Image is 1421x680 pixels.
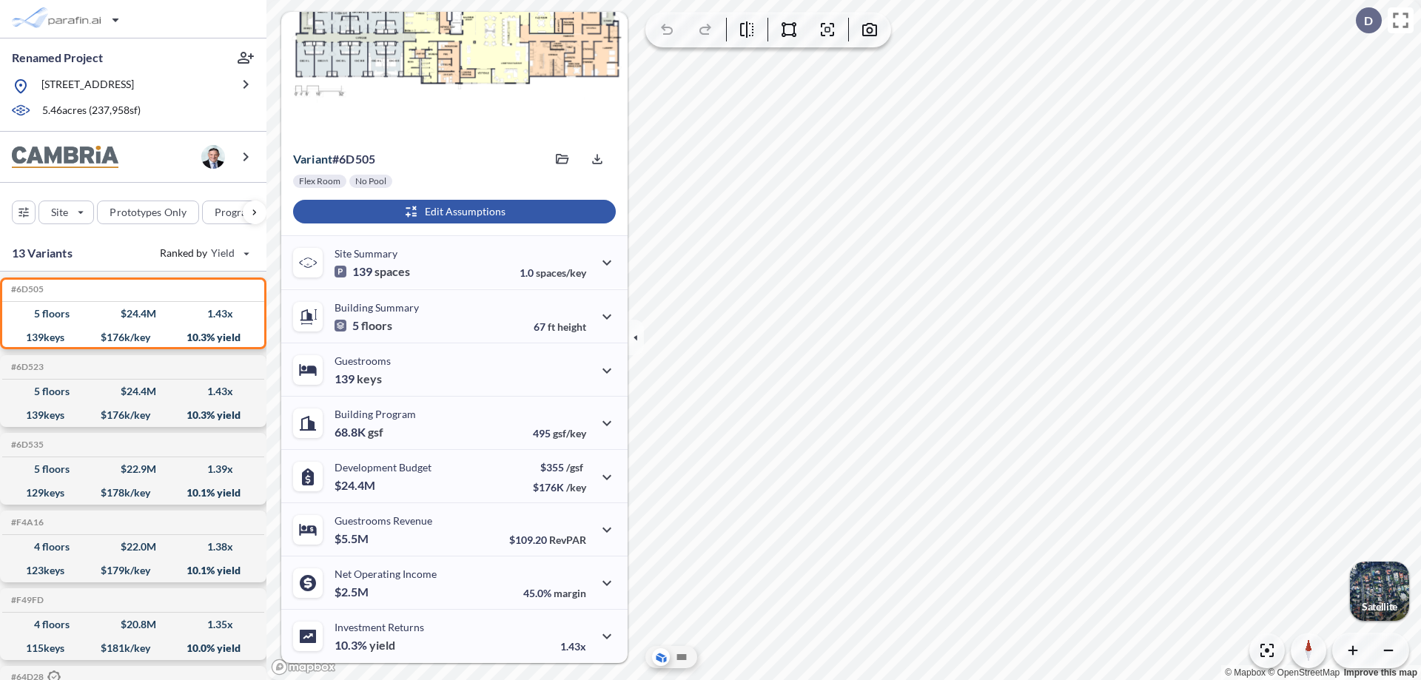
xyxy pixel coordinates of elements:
[361,318,392,333] span: floors
[554,587,586,599] span: margin
[293,200,616,223] button: Edit Assumptions
[335,585,371,599] p: $2.5M
[1362,601,1397,613] p: Satellite
[335,531,371,546] p: $5.5M
[335,568,437,580] p: Net Operating Income
[8,440,44,450] h5: Click to copy the code
[335,264,410,279] p: 139
[97,201,199,224] button: Prototypes Only
[8,284,44,294] h5: Click to copy the code
[335,425,383,440] p: 68.8K
[566,481,586,494] span: /key
[335,247,397,260] p: Site Summary
[12,146,118,169] img: BrandImage
[42,103,141,119] p: 5.46 acres ( 237,958 sf)
[335,478,377,493] p: $24.4M
[1268,667,1340,678] a: OpenStreetMap
[1350,562,1409,621] button: Switcher ImageSatellite
[652,648,670,666] button: Aerial View
[1364,14,1373,27] p: D
[299,175,340,187] p: Flex Room
[335,301,419,314] p: Building Summary
[110,205,187,220] p: Prototypes Only
[293,152,375,166] p: # 6d505
[335,638,395,653] p: 10.3%
[201,145,225,169] img: user logo
[374,264,410,279] span: spaces
[38,201,94,224] button: Site
[335,371,382,386] p: 139
[557,320,586,333] span: height
[357,371,382,386] span: keys
[533,461,586,474] p: $355
[293,152,332,166] span: Variant
[534,320,586,333] p: 67
[520,266,586,279] p: 1.0
[12,50,103,66] p: Renamed Project
[548,320,555,333] span: ft
[369,638,395,653] span: yield
[533,481,586,494] p: $176K
[8,362,44,372] h5: Click to copy the code
[202,201,282,224] button: Program
[673,648,691,666] button: Site Plan
[509,533,586,546] p: $109.20
[1225,667,1266,678] a: Mapbox
[566,461,583,474] span: /gsf
[1350,562,1409,621] img: Switcher Image
[1344,667,1417,678] a: Improve this map
[211,246,235,260] span: Yield
[560,640,586,653] p: 1.43x
[41,77,134,95] p: [STREET_ADDRESS]
[335,408,416,420] p: Building Program
[335,318,392,333] p: 5
[8,595,44,605] h5: Click to copy the code
[536,266,586,279] span: spaces/key
[523,587,586,599] p: 45.0%
[215,205,256,220] p: Program
[533,427,586,440] p: 495
[549,533,586,546] span: RevPAR
[368,425,383,440] span: gsf
[355,175,386,187] p: No Pool
[271,659,336,676] a: Mapbox homepage
[335,354,391,367] p: Guestrooms
[148,241,259,265] button: Ranked by Yield
[335,621,424,633] p: Investment Returns
[553,427,586,440] span: gsf/key
[335,514,432,527] p: Guestrooms Revenue
[51,205,68,220] p: Site
[12,244,73,262] p: 13 Variants
[8,517,44,528] h5: Click to copy the code
[335,461,431,474] p: Development Budget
